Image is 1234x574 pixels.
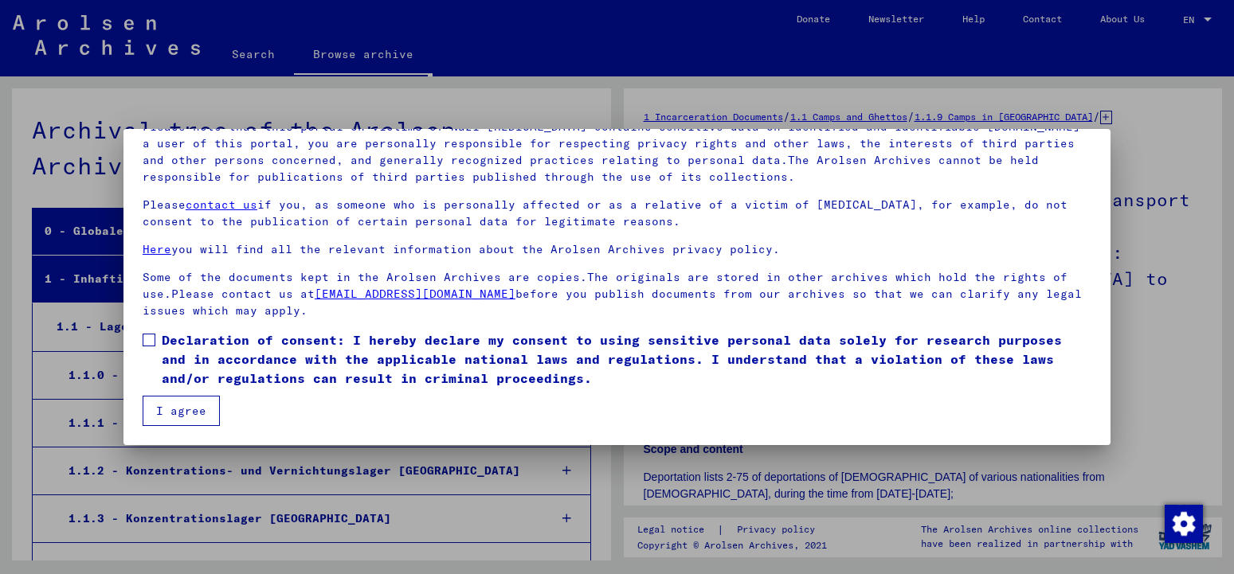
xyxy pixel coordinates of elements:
[1165,505,1203,543] img: Change consent
[143,396,220,426] button: I agree
[143,242,171,256] a: Here
[162,330,1091,388] span: Declaration of consent: I hereby declare my consent to using sensitive personal data solely for r...
[186,197,257,212] a: contact us
[143,119,1091,185] p: Please note that this portal on victims of Nazi [MEDICAL_DATA] contains sensitive data on identif...
[143,241,1091,258] p: you will find all the relevant information about the Arolsen Archives privacy policy.
[143,269,1091,319] p: Some of the documents kept in the Arolsen Archives are copies.The originals are stored in other a...
[1164,504,1202,542] div: Change consent
[143,197,1091,230] p: Please if you, as someone who is personally affected or as a relative of a victim of [MEDICAL_DAT...
[315,287,515,301] a: [EMAIL_ADDRESS][DOMAIN_NAME]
